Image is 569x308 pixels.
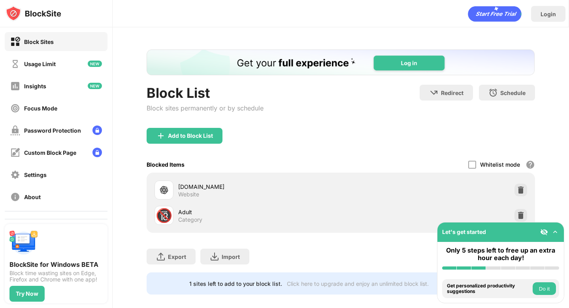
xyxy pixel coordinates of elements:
img: about-off.svg [10,192,20,202]
div: animation [468,6,522,22]
iframe: Banner [147,49,535,75]
div: Custom Block Page [24,149,76,156]
div: Adult [178,208,341,216]
img: eye-not-visible.svg [540,228,548,236]
div: Only 5 steps left to free up an extra hour each day! [442,247,559,262]
div: Insights [24,83,46,89]
img: lock-menu.svg [92,125,102,135]
div: Block time wasting sites on Edge, Firefox and Chrome with one app! [9,270,103,283]
img: customize-block-page-off.svg [10,148,20,158]
div: BlockSite for Windows BETA [9,260,103,268]
div: Add to Block List [168,133,213,139]
div: 🔞 [156,207,172,224]
div: Import [222,253,240,260]
img: time-usage-off.svg [10,59,20,69]
img: password-protection-off.svg [10,125,20,135]
img: insights-off.svg [10,81,20,91]
div: Usage Limit [24,61,56,67]
div: Redirect [441,89,463,96]
div: Let's get started [442,228,486,235]
div: 1 sites left to add to your block list. [189,280,282,287]
img: lock-menu.svg [92,148,102,157]
div: Whitelist mode [480,161,520,168]
img: push-desktop.svg [9,229,38,257]
div: About [24,194,41,200]
div: Block List [147,85,264,101]
img: omni-setup-toggle.svg [551,228,559,236]
div: Website [178,191,199,198]
div: Try Now [16,291,38,297]
img: settings-off.svg [10,170,20,180]
img: focus-off.svg [10,103,20,113]
div: Get personalized productivity suggestions [447,283,531,295]
div: Block Sites [24,38,54,45]
div: Login [541,11,556,17]
div: Blocked Items [147,161,185,168]
button: Do it [533,282,556,295]
div: [DOMAIN_NAME] [178,183,341,191]
div: Export [168,253,186,260]
div: Schedule [500,89,526,96]
img: logo-blocksite.svg [6,6,61,21]
div: Password Protection [24,127,81,134]
div: Settings [24,171,47,178]
img: new-icon.svg [88,83,102,89]
div: Category [178,216,202,223]
img: favicons [159,185,169,195]
div: Focus Mode [24,105,57,112]
img: block-on.svg [10,37,20,47]
div: Block sites permanently or by schedule [147,104,264,112]
div: Click here to upgrade and enjoy an unlimited block list. [287,280,429,287]
img: new-icon.svg [88,61,102,67]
